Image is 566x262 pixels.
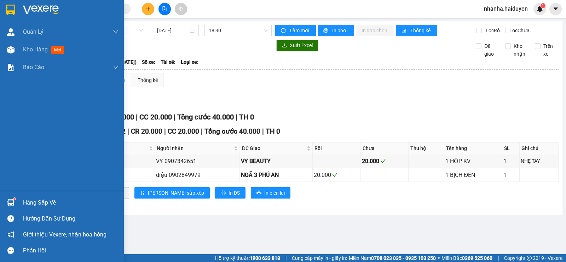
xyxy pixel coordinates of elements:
span: download [282,43,287,49]
span: nhanha.haiduyen [478,4,533,13]
span: sync [281,28,287,34]
div: VY 0907342651 [156,157,238,166]
span: Cung cấp máy in - giấy in: [292,254,347,262]
span: Số xe: [142,58,155,66]
div: 20.000 [362,157,407,166]
span: down [113,29,119,35]
span: Kho hàng [23,46,48,53]
strong: 0708 023 035 - 0935 103 250 [371,255,436,261]
span: | [174,113,175,121]
div: NHẸ TAY [521,157,557,165]
button: caret-down [549,3,562,15]
img: warehouse-icon [7,199,15,206]
th: Thu hộ [409,143,444,154]
span: Xuất Excel [290,41,313,49]
div: 1 HỘP KV [445,157,501,166]
span: ⚪️ [438,257,440,260]
th: SL [502,143,520,154]
span: Tài xế: [161,58,175,66]
img: warehouse-icon [7,28,15,36]
span: | [164,127,166,135]
div: 1 [503,171,518,179]
span: down [113,65,119,70]
button: aim [175,3,187,15]
img: icon-new-feature [537,6,543,12]
span: printer [256,190,261,196]
button: syncLàm mới [275,25,316,36]
span: Đã giao [481,42,500,58]
sup: 1 [13,198,16,200]
span: Thống kê [410,27,432,34]
span: Kho nhận [511,42,529,58]
button: printerIn biên lai [251,187,290,199]
span: printer [323,28,329,34]
strong: 1900 633 818 [250,255,280,261]
span: CC 20.000 [139,113,172,121]
span: | [127,127,129,135]
img: solution-icon [7,64,15,71]
span: caret-down [553,6,559,12]
button: sort-ascending[PERSON_NAME] sắp xếp [134,187,210,199]
img: logo-vxr [6,5,15,15]
span: [PERSON_NAME] sắp xếp [148,189,204,197]
span: Miền Nam [349,254,436,262]
th: Tên hàng [444,143,502,154]
span: | [201,127,203,135]
span: | [136,113,138,121]
span: file-add [162,6,167,11]
span: | [285,254,287,262]
span: question-circle [7,215,14,222]
span: CC 20.000 [168,127,199,135]
span: printer [221,190,226,196]
sup: 1 [541,3,545,8]
div: Phản hồi [23,245,119,256]
span: | [262,127,264,135]
span: bar-chart [402,28,408,34]
div: 20.000 [314,171,359,179]
span: TH 0 [266,127,280,135]
span: Lọc Rồi [483,27,502,34]
span: In phơi [332,27,348,34]
span: Làm mới [290,27,310,34]
span: Quản Lý [23,27,44,36]
th: Chưa [361,143,409,154]
button: downloadXuất Excel [276,40,318,51]
span: Người nhận [157,144,232,152]
span: TH 0 [239,113,254,121]
strong: 0369 525 060 [462,255,492,261]
span: message [7,247,14,254]
span: Hỗ trợ kỹ thuật: [215,254,280,262]
div: 1 [503,157,518,166]
span: ĐC Giao [242,144,305,152]
span: aim [178,6,183,11]
span: CR 20.000 [131,127,162,135]
span: notification [7,231,14,238]
th: Rồi [313,143,360,154]
input: 14/10/2025 [157,27,189,34]
div: NGÃ 3 PHÚ AN [241,171,311,179]
button: printerIn DS [215,187,246,199]
span: plus [146,6,151,11]
img: warehouse-icon [7,46,15,54]
span: sort-ascending [140,190,145,196]
span: In biên lai [264,189,285,197]
span: Trên xe [541,42,559,58]
span: Tổng cước 40.000 [177,113,234,121]
div: VY BEAUTY [241,157,311,166]
span: check [380,158,386,164]
button: file-add [158,3,171,15]
div: diệu 0902849979 [156,171,238,179]
span: In DS [229,189,240,197]
span: | [498,254,499,262]
span: copyright [527,256,532,261]
span: mới [51,46,64,54]
button: bar-chartThống kê [396,25,437,36]
div: Thống kê [138,76,158,84]
span: Loại xe: [181,58,198,66]
span: 18:30 [209,25,267,36]
button: printerIn phơi [318,25,354,36]
button: plus [142,3,154,15]
button: In đơn chọn [356,25,394,36]
span: Báo cáo [23,63,44,72]
span: Miền Bắc [441,254,492,262]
